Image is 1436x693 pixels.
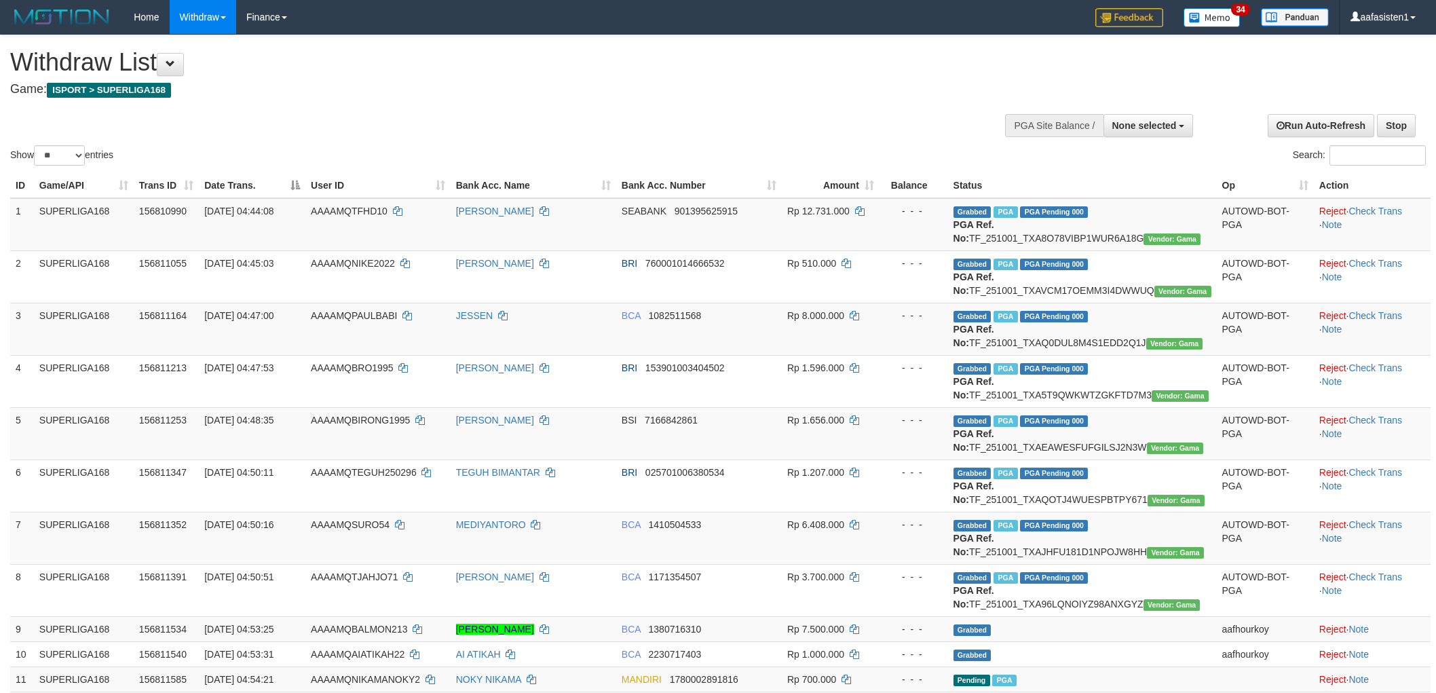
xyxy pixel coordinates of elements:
[948,250,1217,303] td: TF_251001_TXAVCM17OEMM3I4DWWUQ
[139,674,187,685] span: 156811585
[34,355,134,407] td: SUPERLIGA168
[139,624,187,635] span: 156811534
[953,219,994,244] b: PGA Ref. No:
[1319,467,1346,478] a: Reject
[1348,206,1402,217] a: Check Trans
[787,572,844,582] span: Rp 3.700.000
[451,173,616,198] th: Bank Acc. Name: activate to sort column ascending
[204,624,273,635] span: [DATE] 04:53:25
[1348,649,1369,660] a: Note
[787,649,844,660] span: Rp 1.000.000
[948,564,1217,616] td: TF_251001_TXA96LQNOIYZ98ANXGYZ
[311,519,390,530] span: AAAAMQSURO54
[311,415,410,426] span: AAAAMQBIRONG1995
[994,311,1017,322] span: Marked by aafnonsreyleab
[885,673,943,686] div: - - -
[787,362,844,373] span: Rp 1.596.000
[953,585,994,610] b: PGA Ref. No:
[622,206,666,217] span: SEABANK
[34,460,134,512] td: SUPERLIGA168
[311,649,404,660] span: AAAAMQAIATIKAH22
[47,83,171,98] span: ISPORT > SUPERLIGA168
[204,649,273,660] span: [DATE] 04:53:31
[34,198,134,251] td: SUPERLIGA168
[622,624,641,635] span: BCA
[1319,572,1346,582] a: Reject
[34,145,85,166] select: Showentries
[1020,259,1088,270] span: PGA Pending
[953,533,994,557] b: PGA Ref. No:
[204,362,273,373] span: [DATE] 04:47:53
[311,258,395,269] span: AAAAMQNIKE2022
[953,675,990,686] span: Pending
[456,310,493,321] a: JESSEN
[456,624,534,635] a: [PERSON_NAME]
[10,641,34,667] td: 10
[787,519,844,530] span: Rp 6.408.000
[885,622,943,636] div: - - -
[885,570,943,584] div: - - -
[34,616,134,641] td: SUPERLIGA168
[622,467,637,478] span: BRI
[34,641,134,667] td: SUPERLIGA168
[953,572,991,584] span: Grabbed
[885,466,943,479] div: - - -
[622,362,637,373] span: BRI
[1319,649,1346,660] a: Reject
[1293,145,1426,166] label: Search:
[1217,512,1314,564] td: AUTOWD-BOT-PGA
[34,512,134,564] td: SUPERLIGA168
[1348,467,1402,478] a: Check Trans
[616,173,782,198] th: Bank Acc. Number: activate to sort column ascending
[953,206,991,218] span: Grabbed
[34,303,134,355] td: SUPERLIGA168
[10,49,944,76] h1: Withdraw List
[204,519,273,530] span: [DATE] 04:50:16
[1217,407,1314,460] td: AUTOWD-BOT-PGA
[134,173,199,198] th: Trans ID: activate to sort column ascending
[10,616,34,641] td: 9
[456,572,534,582] a: [PERSON_NAME]
[1319,206,1346,217] a: Reject
[1322,585,1342,596] a: Note
[1005,114,1103,137] div: PGA Site Balance /
[953,311,991,322] span: Grabbed
[34,667,134,692] td: SUPERLIGA168
[139,362,187,373] span: 156811213
[204,415,273,426] span: [DATE] 04:48:35
[1020,311,1088,322] span: PGA Pending
[311,467,417,478] span: AAAAMQTEGUH250296
[10,564,34,616] td: 8
[1148,495,1205,506] span: Vendor URL: https://trx31.1velocity.biz
[953,481,994,505] b: PGA Ref. No:
[994,520,1017,531] span: Marked by aafnonsreyleab
[1348,258,1402,269] a: Check Trans
[1217,460,1314,512] td: AUTOWD-BOT-PGA
[10,198,34,251] td: 1
[1314,616,1431,641] td: ·
[10,303,34,355] td: 3
[645,362,725,373] span: Copy 153901003404502 to clipboard
[34,564,134,616] td: SUPERLIGA168
[1319,258,1346,269] a: Reject
[1377,114,1416,137] a: Stop
[1322,376,1342,387] a: Note
[456,206,534,217] a: [PERSON_NAME]
[787,467,844,478] span: Rp 1.207.000
[1319,624,1346,635] a: Reject
[311,674,420,685] span: AAAAMQNIKAMANOKY2
[953,363,991,375] span: Grabbed
[1103,114,1194,137] button: None selected
[1095,8,1163,27] img: Feedback.jpg
[204,206,273,217] span: [DATE] 04:44:08
[885,257,943,270] div: - - -
[1348,572,1402,582] a: Check Trans
[1314,512,1431,564] td: · ·
[1217,250,1314,303] td: AUTOWD-BOT-PGA
[139,649,187,660] span: 156811540
[787,674,836,685] span: Rp 700.000
[645,467,725,478] span: Copy 025701006380534 to clipboard
[649,649,702,660] span: Copy 2230717403 to clipboard
[885,204,943,218] div: - - -
[948,355,1217,407] td: TF_251001_TXA5T9QWKWTZGKFTD7M3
